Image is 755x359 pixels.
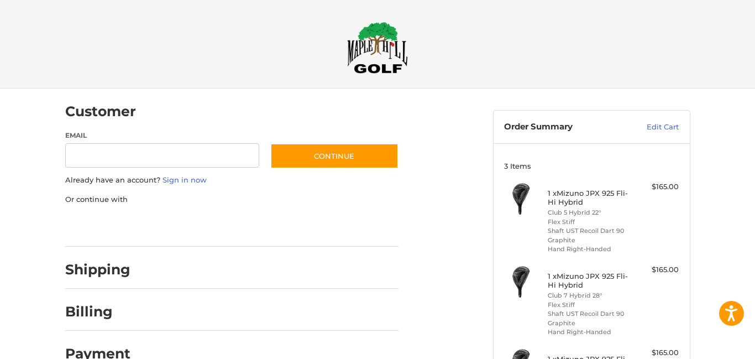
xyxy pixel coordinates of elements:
[65,175,399,186] p: Already have an account?
[635,347,679,358] div: $165.00
[548,309,632,327] li: Shaft UST Recoil Dart 90 Graphite
[249,216,332,236] iframe: PayPal-venmo
[65,261,130,278] h2: Shipping
[548,244,632,254] li: Hand Right-Handed
[155,216,238,236] iframe: PayPal-paylater
[65,131,260,141] label: Email
[65,103,136,120] h2: Customer
[548,272,632,290] h4: 1 x Mizuno JPX 925 Fli-Hi Hybrid
[548,291,632,300] li: Club 7 Hybrid 28°
[548,189,632,207] h4: 1 x Mizuno JPX 925 Fli-Hi Hybrid
[548,327,632,337] li: Hand Right-Handed
[548,300,632,310] li: Flex Stiff
[61,216,144,236] iframe: PayPal-paypal
[65,303,130,320] h2: Billing
[635,264,679,275] div: $165.00
[548,217,632,227] li: Flex Stiff
[504,162,679,170] h3: 3 Items
[65,194,399,205] p: Or continue with
[347,22,408,74] img: Maple Hill Golf
[548,208,632,217] li: Club 5 Hybrid 22°
[623,122,679,133] a: Edit Cart
[162,175,207,184] a: Sign in now
[635,181,679,192] div: $165.00
[548,226,632,244] li: Shaft UST Recoil Dart 90 Graphite
[504,122,623,133] h3: Order Summary
[270,143,399,169] button: Continue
